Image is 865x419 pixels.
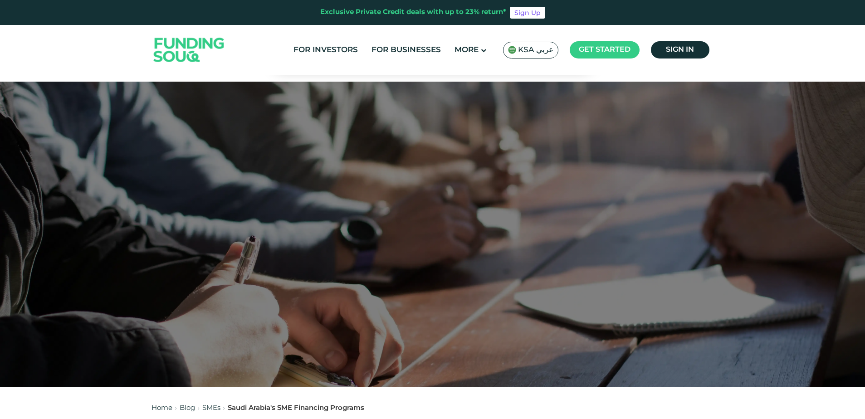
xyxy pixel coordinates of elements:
span: KSA عربي [518,45,553,55]
img: SA Flag [508,46,516,54]
a: SMEs [202,405,220,411]
div: Exclusive Private Credit deals with up to 23% return* [320,7,506,18]
span: Sign in [666,46,694,53]
a: For Businesses [369,43,443,58]
div: Saudi Arabia's SME Financing Programs [228,403,364,414]
img: Logo [145,27,234,73]
a: Blog [180,405,195,411]
a: Home [151,405,172,411]
a: Sign Up [510,7,545,19]
a: For Investors [291,43,360,58]
span: Get started [579,46,630,53]
span: More [454,46,479,54]
a: Sign in [651,41,709,58]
